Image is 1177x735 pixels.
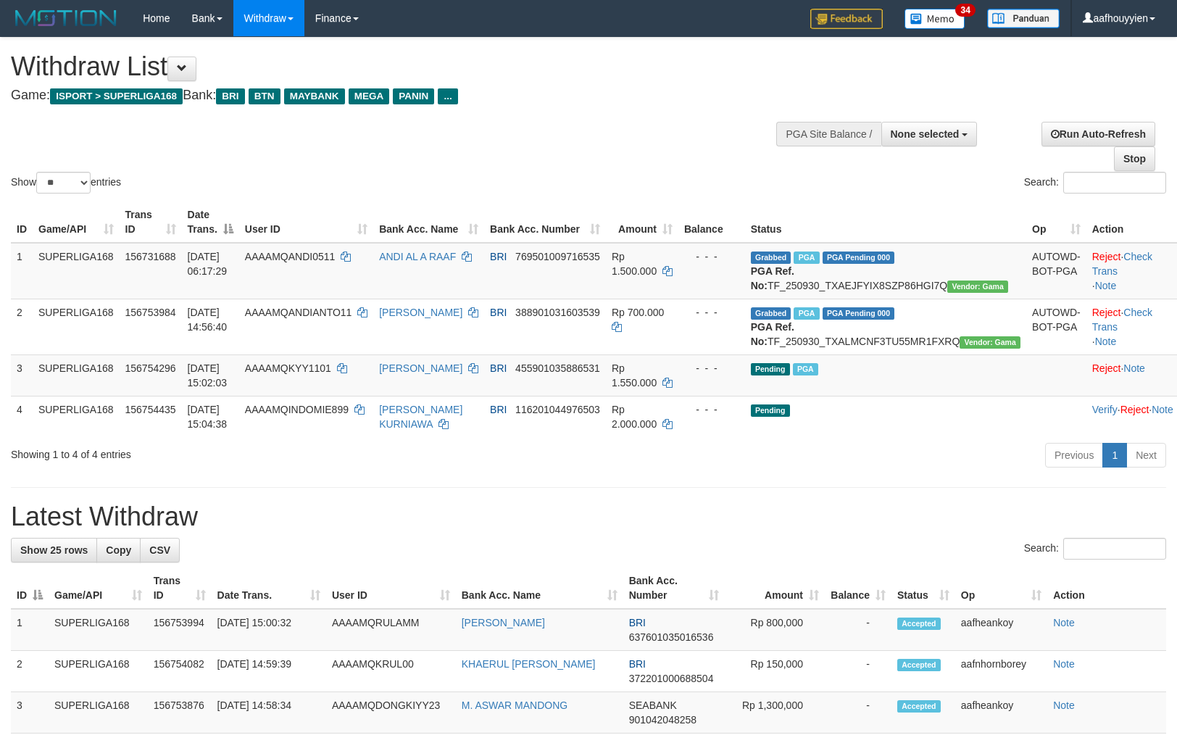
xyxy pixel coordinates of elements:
[751,307,791,320] span: Grabbed
[11,7,121,29] img: MOTION_logo.png
[11,568,49,609] th: ID: activate to sort column descending
[11,299,33,354] td: 2
[326,692,456,734] td: AAAAMQDONGKIYY23
[897,700,941,713] span: Accepted
[623,568,725,609] th: Bank Acc. Number: activate to sort column ascending
[515,362,600,374] span: Copy 455901035886531 to clipboard
[490,404,507,415] span: BRI
[751,321,794,347] b: PGA Ref. No:
[1053,699,1075,711] a: Note
[1026,299,1086,354] td: AUTOWD-BOT-PGA
[326,568,456,609] th: User ID: activate to sort column ascending
[1092,307,1152,333] a: Check Trans
[11,538,97,562] a: Show 25 rows
[245,307,352,318] span: AAAAMQANDIANTO11
[373,202,484,243] th: Bank Acc. Name: activate to sort column ascending
[11,396,33,437] td: 4
[245,251,336,262] span: AAAAMQANDI0511
[106,544,131,556] span: Copy
[96,538,141,562] a: Copy
[11,243,33,299] td: 1
[349,88,390,104] span: MEGA
[1026,202,1086,243] th: Op: activate to sort column ascending
[11,609,49,651] td: 1
[612,404,657,430] span: Rp 2.000.000
[1123,362,1145,374] a: Note
[33,202,120,243] th: Game/API: activate to sort column ascending
[188,251,228,277] span: [DATE] 06:17:29
[955,692,1047,734] td: aafheankoy
[745,243,1026,299] td: TF_250930_TXAEJFYIX8SZP86HGI7Q
[629,631,714,643] span: Copy 637601035016536 to clipboard
[379,307,462,318] a: [PERSON_NAME]
[456,568,623,609] th: Bank Acc. Name: activate to sort column ascending
[751,252,791,264] span: Grabbed
[825,568,891,609] th: Balance: activate to sort column ascending
[987,9,1060,28] img: panduan.png
[11,441,480,462] div: Showing 1 to 4 of 4 entries
[11,52,770,81] h1: Withdraw List
[960,336,1020,349] span: Vendor URL: https://trx31.1velocity.biz
[881,122,978,146] button: None selected
[379,251,456,262] a: ANDI AL A RAAF
[1095,336,1117,347] a: Note
[612,362,657,389] span: Rp 1.550.000
[49,568,148,609] th: Game/API: activate to sort column ascending
[1092,251,1152,277] a: Check Trans
[745,202,1026,243] th: Status
[891,128,960,140] span: None selected
[33,243,120,299] td: SUPERLIGA168
[438,88,457,104] span: ...
[490,362,507,374] span: BRI
[1045,443,1103,468] a: Previous
[490,251,507,262] span: BRI
[1092,362,1121,374] a: Reject
[751,404,790,417] span: Pending
[1063,172,1166,194] input: Search:
[284,88,345,104] span: MAYBANK
[793,363,818,375] span: Marked by aafheankoy
[684,361,739,375] div: - - -
[629,673,714,684] span: Copy 372201000688504 to clipboard
[825,692,891,734] td: -
[1120,404,1149,415] a: Reject
[612,251,657,277] span: Rp 1.500.000
[955,651,1047,692] td: aafnhornborey
[212,568,326,609] th: Date Trans.: activate to sort column ascending
[33,354,120,396] td: SUPERLIGA168
[751,363,790,375] span: Pending
[1126,443,1166,468] a: Next
[462,658,596,670] a: KHAERUL [PERSON_NAME]
[11,172,121,194] label: Show entries
[606,202,678,243] th: Amount: activate to sort column ascending
[11,692,49,734] td: 3
[1047,568,1166,609] th: Action
[825,651,891,692] td: -
[725,651,825,692] td: Rp 150,000
[182,202,239,243] th: Date Trans.: activate to sort column descending
[149,544,170,556] span: CSV
[212,651,326,692] td: [DATE] 14:59:39
[188,404,228,430] span: [DATE] 15:04:38
[684,402,739,417] div: - - -
[148,692,212,734] td: 156753876
[393,88,434,104] span: PANIN
[904,9,965,29] img: Button%20Memo.svg
[897,659,941,671] span: Accepted
[125,362,176,374] span: 156754296
[1063,538,1166,560] input: Search:
[1102,443,1127,468] a: 1
[140,538,180,562] a: CSV
[245,404,349,415] span: AAAAMQINDOMIE899
[11,354,33,396] td: 3
[1026,243,1086,299] td: AUTOWD-BOT-PGA
[462,617,545,628] a: [PERSON_NAME]
[947,281,1008,293] span: Vendor URL: https://trx31.1velocity.biz
[188,362,228,389] span: [DATE] 15:02:03
[148,609,212,651] td: 156753994
[11,88,770,103] h4: Game: Bank:
[1041,122,1155,146] a: Run Auto-Refresh
[245,362,331,374] span: AAAAMQKYY1101
[49,609,148,651] td: SUPERLIGA168
[1024,538,1166,560] label: Search:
